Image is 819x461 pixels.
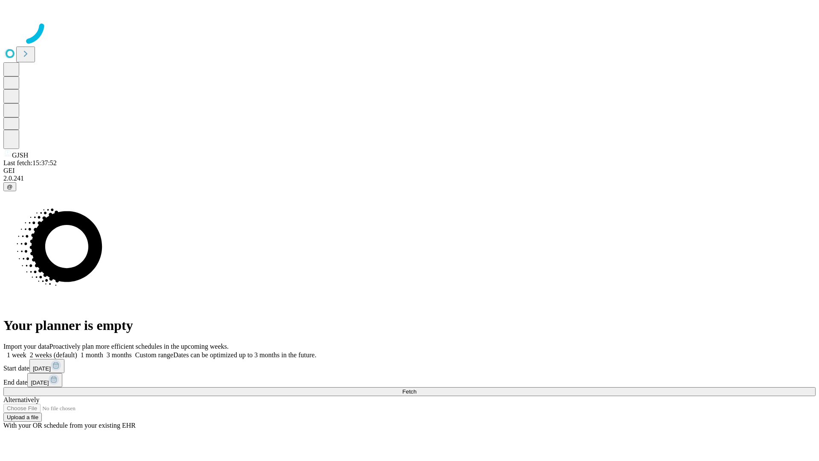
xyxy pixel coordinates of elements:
[27,373,62,387] button: [DATE]
[3,159,57,166] span: Last fetch: 15:37:52
[3,413,42,422] button: Upload a file
[3,359,816,373] div: Start date
[31,379,49,386] span: [DATE]
[3,175,816,182] div: 2.0.241
[7,351,26,359] span: 1 week
[3,182,16,191] button: @
[7,184,13,190] span: @
[3,373,816,387] div: End date
[107,351,132,359] span: 3 months
[12,152,28,159] span: GJSH
[81,351,103,359] span: 1 month
[3,343,49,350] span: Import your data
[135,351,173,359] span: Custom range
[173,351,316,359] span: Dates can be optimized up to 3 months in the future.
[3,422,136,429] span: With your OR schedule from your existing EHR
[29,359,64,373] button: [DATE]
[402,388,416,395] span: Fetch
[3,396,39,403] span: Alternatively
[33,365,51,372] span: [DATE]
[3,318,816,333] h1: Your planner is empty
[49,343,229,350] span: Proactively plan more efficient schedules in the upcoming weeks.
[3,167,816,175] div: GEI
[30,351,77,359] span: 2 weeks (default)
[3,387,816,396] button: Fetch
